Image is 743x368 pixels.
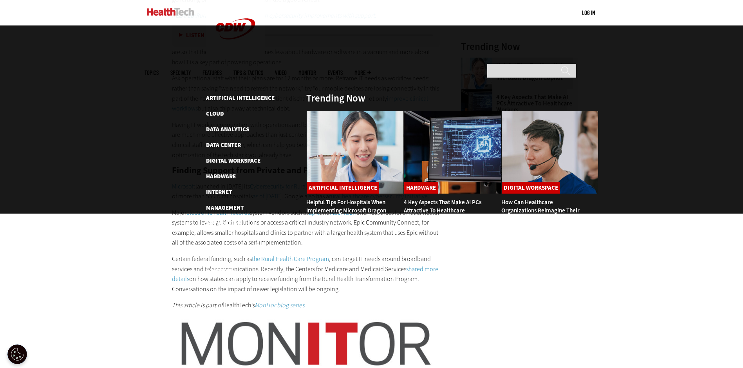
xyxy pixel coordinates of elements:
div: Cookie Settings [7,344,27,364]
a: Digital Workspace [206,157,260,165]
a: Patient-Centered Care [206,235,271,243]
p: HealthTech [172,300,441,310]
a: How Can Healthcare Organizations Reimagine Their Contact Centers? [501,198,580,223]
a: Hardware [404,182,438,194]
a: 4 Key Aspects That Make AI PCs Attractive to Healthcare Workers [404,198,481,223]
a: Log in [582,9,595,16]
a: Artificial Intelligence [206,94,275,102]
a: Digital Workspace [502,182,560,194]
div: User menu [582,9,595,17]
em: ’s [251,301,255,309]
a: Data Analytics [206,125,249,133]
h3: Trending Now [306,93,365,103]
a: Software [206,266,234,274]
a: Helpful Tips for Hospitals When Implementing Microsoft Dragon Copilot [306,198,386,223]
a: Data Center [206,141,241,149]
p: Certain federal funding, such as , can target IT needs around broadband services and telecommunic... [172,254,441,294]
a: Security [206,251,231,259]
em: This article is part of [172,301,222,309]
img: Doctor using phone to dictate to tablet [306,111,404,194]
a: Cloud [206,110,224,118]
img: Home [147,8,194,16]
a: MonITor blog series [255,301,304,309]
a: Internet [206,188,232,196]
a: Hardware [206,172,236,180]
a: Networking [206,219,242,227]
img: Desktop monitor with brain AI concept [404,111,501,194]
a: Management [206,204,244,212]
a: Artificial Intelligence [307,182,379,194]
p: Major system vendors such as and offer resources for smaller health systems to leverage their sol... [172,208,441,248]
img: Healthcare contact center [501,111,599,194]
a: electronic health records [186,208,250,217]
button: Open Preferences [7,344,27,364]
